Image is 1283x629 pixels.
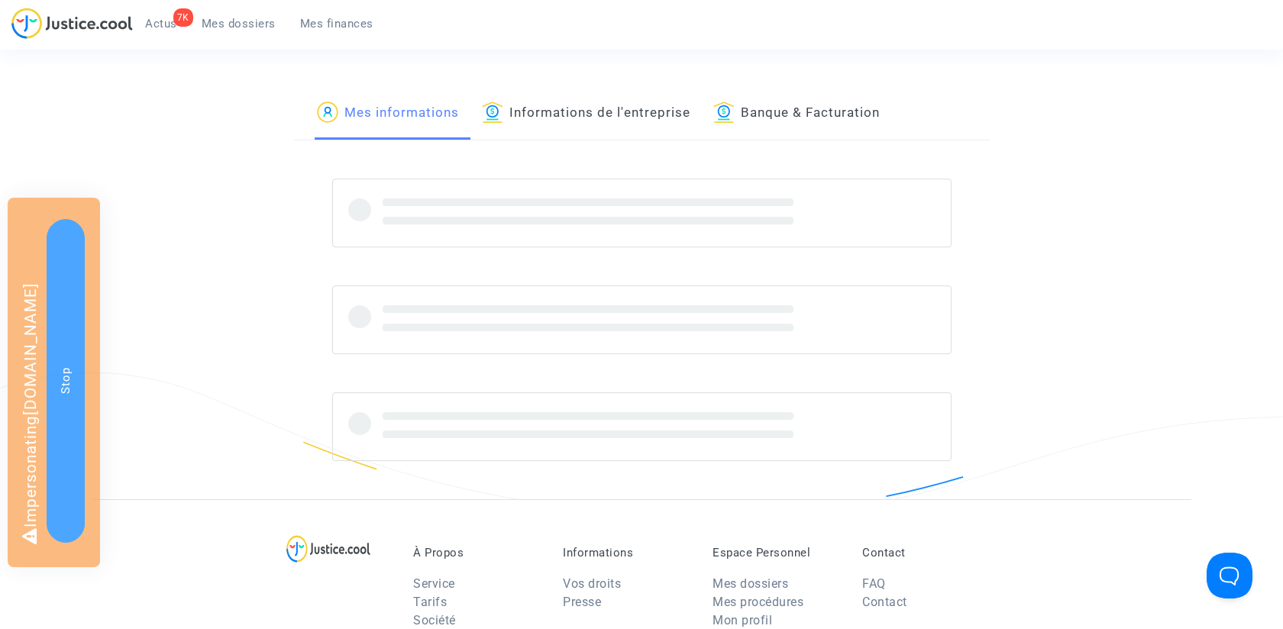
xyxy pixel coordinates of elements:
a: Société [413,613,456,627]
a: Mon profil [713,613,772,627]
a: Service [413,576,455,591]
a: Banque & Facturation [713,88,880,140]
img: logo-lg.svg [286,535,371,563]
p: Espace Personnel [713,546,839,560]
a: Mes procédures [713,595,803,609]
a: Presse [563,595,601,609]
a: FAQ [862,576,886,591]
span: Mes finances [300,17,373,31]
button: Stop [47,219,85,543]
a: Mes informations [317,88,459,140]
a: Mes finances [288,12,386,35]
a: Contact [862,595,907,609]
div: 7K [173,8,193,27]
a: Mes dossiers [189,12,288,35]
a: Vos droits [563,576,621,591]
img: icon-passager.svg [317,102,338,123]
a: Tarifs [413,595,447,609]
a: 7KActus [133,12,189,35]
span: Mes dossiers [202,17,276,31]
p: Informations [563,546,690,560]
a: Mes dossiers [713,576,788,591]
img: icon-banque.svg [482,102,503,123]
span: Actus [145,17,177,31]
p: Contact [862,546,989,560]
a: Informations de l'entreprise [482,88,690,140]
span: Stop [59,367,73,394]
div: Impersonating [8,198,100,567]
iframe: Help Scout Beacon - Open [1207,553,1252,598]
img: jc-logo.svg [11,8,133,39]
img: icon-banque.svg [713,102,735,123]
p: À Propos [413,546,540,560]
